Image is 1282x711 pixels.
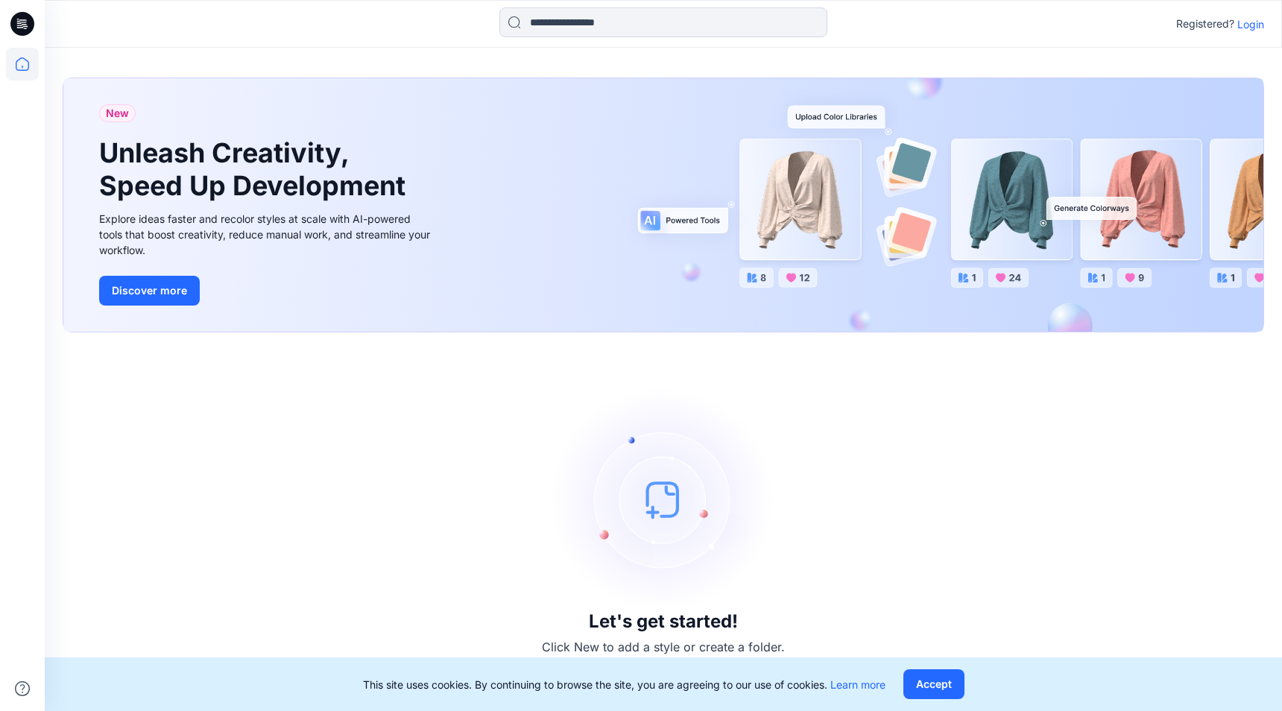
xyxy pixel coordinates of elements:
h3: Let's get started! [589,611,738,632]
button: Discover more [99,276,200,306]
button: Accept [903,669,964,699]
p: Click New to add a style or create a folder. [542,638,785,656]
span: New [106,104,129,122]
a: Learn more [830,678,885,691]
p: Login [1237,16,1264,32]
p: Registered? [1176,15,1234,33]
div: Explore ideas faster and recolor styles at scale with AI-powered tools that boost creativity, red... [99,211,435,258]
p: This site uses cookies. By continuing to browse the site, you are agreeing to our use of cookies. [363,677,885,692]
h1: Unleash Creativity, Speed Up Development [99,137,412,201]
a: Discover more [99,276,435,306]
img: empty-state-image.svg [552,388,775,611]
